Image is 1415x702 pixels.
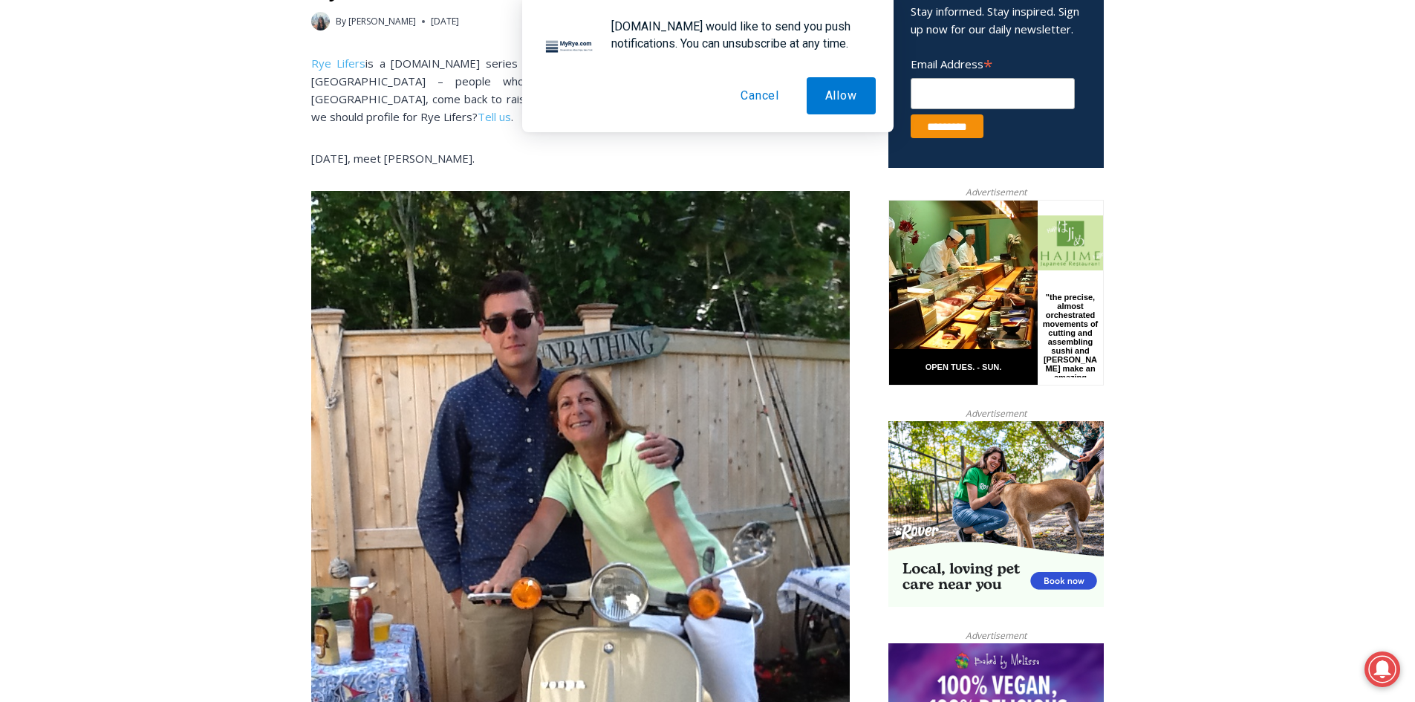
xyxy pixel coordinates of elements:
a: Book [PERSON_NAME]'s Good Humor for Your Event [441,4,536,68]
span: Intern @ [DOMAIN_NAME] [388,148,689,181]
p: [DATE], meet [PERSON_NAME]. [311,149,850,167]
span: Open Tues. - Sun. [PHONE_NUMBER] [4,153,146,209]
span: Advertisement [951,406,1041,420]
div: [DOMAIN_NAME] would like to send you push notifications. You can unsubscribe at any time. [599,18,876,52]
a: Open Tues. - Sun. [PHONE_NUMBER] [1,149,149,185]
div: Serving [GEOGRAPHIC_DATA] Since [DATE] [97,27,367,41]
img: notification icon [540,18,599,77]
span: Advertisement [951,628,1041,643]
div: "[PERSON_NAME] and I covered the [DATE] Parade, which was a really eye opening experience as I ha... [375,1,702,144]
div: "the precise, almost orchestrated movements of cutting and assembling sushi and [PERSON_NAME] mak... [152,93,211,178]
button: Allow [807,77,876,114]
a: Intern @ [DOMAIN_NAME] [357,144,720,185]
button: Cancel [722,77,798,114]
img: s_800_809a2aa2-bb6e-4add-8b5e-749ad0704c34.jpeg [360,1,449,68]
h4: Book [PERSON_NAME]'s Good Humor for Your Event [452,16,517,57]
span: Advertisement [951,185,1041,199]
